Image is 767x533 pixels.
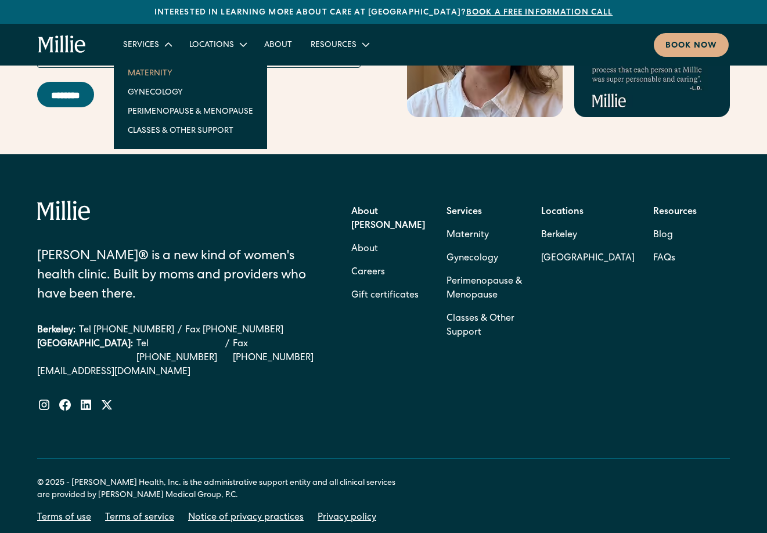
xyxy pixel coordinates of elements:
[446,270,523,307] a: Perimenopause & Menopause
[178,324,182,338] div: /
[654,33,729,57] a: Book now
[118,121,262,140] a: Classes & Other Support
[79,324,174,338] a: Tel [PHONE_NUMBER]
[38,35,86,54] a: home
[189,39,234,52] div: Locations
[114,35,180,54] div: Services
[541,224,635,247] a: Berkeley
[351,261,385,284] a: Careers
[541,208,584,217] strong: Locations
[446,247,498,270] a: Gynecology
[541,247,635,270] a: [GEOGRAPHIC_DATA]
[301,35,377,54] div: Resources
[37,477,409,502] div: © 2025 - [PERSON_NAME] Health, Inc. is the administrative support entity and all clinical service...
[665,40,717,52] div: Book now
[37,324,75,338] div: Berkeley:
[446,307,523,345] a: Classes & Other Support
[37,248,311,305] div: [PERSON_NAME]® is a new kind of women's health clinic. Built by moms and providers who have been ...
[351,284,419,307] a: Gift certificates
[136,338,222,365] a: Tel [PHONE_NUMBER]
[653,224,673,247] a: Blog
[446,208,482,217] strong: Services
[37,338,133,365] div: [GEOGRAPHIC_DATA]:
[351,208,425,231] strong: About [PERSON_NAME]
[466,9,613,17] a: Book a free information call
[653,208,697,217] strong: Resources
[311,39,357,52] div: Resources
[118,101,262,121] a: Perimenopause & Menopause
[318,511,376,525] a: Privacy policy
[653,247,675,270] a: FAQs
[225,338,229,365] div: /
[446,224,489,247] a: Maternity
[233,338,321,365] a: Fax [PHONE_NUMBER]
[105,511,174,525] a: Terms of service
[114,54,267,149] nav: Services
[255,35,301,54] a: About
[37,511,91,525] a: Terms of use
[351,238,378,261] a: About
[188,511,304,525] a: Notice of privacy practices
[37,365,321,379] a: [EMAIL_ADDRESS][DOMAIN_NAME]
[185,324,283,338] a: Fax [PHONE_NUMBER]
[123,39,159,52] div: Services
[180,35,255,54] div: Locations
[118,82,262,101] a: Gynecology
[118,63,262,82] a: Maternity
